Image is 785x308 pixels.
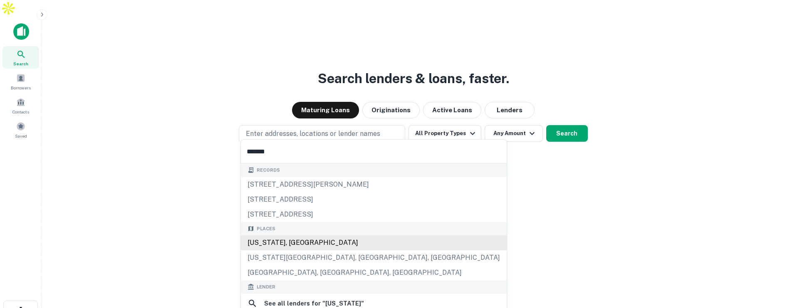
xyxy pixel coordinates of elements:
[362,102,420,118] button: Originations
[318,69,509,89] h3: Search lenders & loans, faster.
[257,167,280,174] span: Records
[241,192,507,207] div: [STREET_ADDRESS]
[241,177,507,192] div: [STREET_ADDRESS][PERSON_NAME]
[257,225,275,232] span: Places
[241,207,507,222] div: [STREET_ADDRESS]
[2,118,39,141] a: Saved
[485,125,543,142] button: Any Amount
[241,250,507,265] div: [US_STATE][GEOGRAPHIC_DATA], [GEOGRAPHIC_DATA], [GEOGRAPHIC_DATA]
[241,235,507,250] div: [US_STATE], [GEOGRAPHIC_DATA]
[2,94,39,117] a: Contacts
[241,265,507,280] div: [GEOGRAPHIC_DATA], [GEOGRAPHIC_DATA], [GEOGRAPHIC_DATA]
[239,125,405,143] button: Enter addresses, locations or lender names
[409,125,481,142] button: All Property Types
[2,70,39,93] a: Borrowers
[2,46,39,69] a: Search
[257,283,275,291] span: Lender
[546,125,588,142] button: Search
[485,102,535,118] button: Lenders
[15,133,27,139] span: Saved
[743,241,785,281] iframe: Chat Widget
[11,84,31,91] span: Borrowers
[13,60,28,67] span: Search
[292,102,359,118] button: Maturing Loans
[423,102,481,118] button: Active Loans
[13,23,29,40] img: capitalize-icon.png
[246,129,380,139] p: Enter addresses, locations or lender names
[12,108,29,115] span: Contacts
